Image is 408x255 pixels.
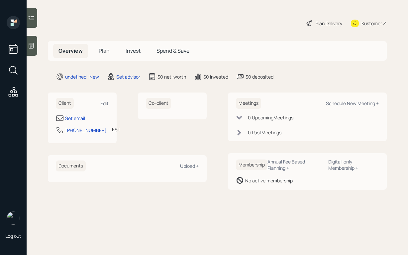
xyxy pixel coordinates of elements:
[236,98,261,109] h6: Meetings
[116,73,140,80] div: Set advisor
[65,73,99,80] div: undefined · New
[328,159,379,171] div: Digital-only Membership +
[7,212,20,225] img: robby-grisanti-headshot.png
[203,73,228,80] div: $0 invested
[112,126,120,133] div: EST
[146,98,171,109] h6: Co-client
[56,98,74,109] h6: Client
[65,127,107,134] div: [PHONE_NUMBER]
[58,47,83,54] span: Overview
[246,73,273,80] div: $0 deposited
[245,177,293,184] div: No active membership
[5,233,21,239] div: Log out
[65,115,85,122] div: Set email
[316,20,342,27] div: Plan Delivery
[361,20,382,27] div: Kustomer
[248,114,293,121] div: 0 Upcoming Meeting s
[236,159,267,170] h6: Membership
[99,47,110,54] span: Plan
[267,159,323,171] div: Annual Fee Based Planning +
[56,160,86,171] h6: Documents
[248,129,281,136] div: 0 Past Meeting s
[156,47,189,54] span: Spend & Save
[126,47,141,54] span: Invest
[326,100,379,106] div: Schedule New Meeting +
[157,73,186,80] div: $0 net-worth
[100,100,109,106] div: Edit
[180,163,199,169] div: Upload +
